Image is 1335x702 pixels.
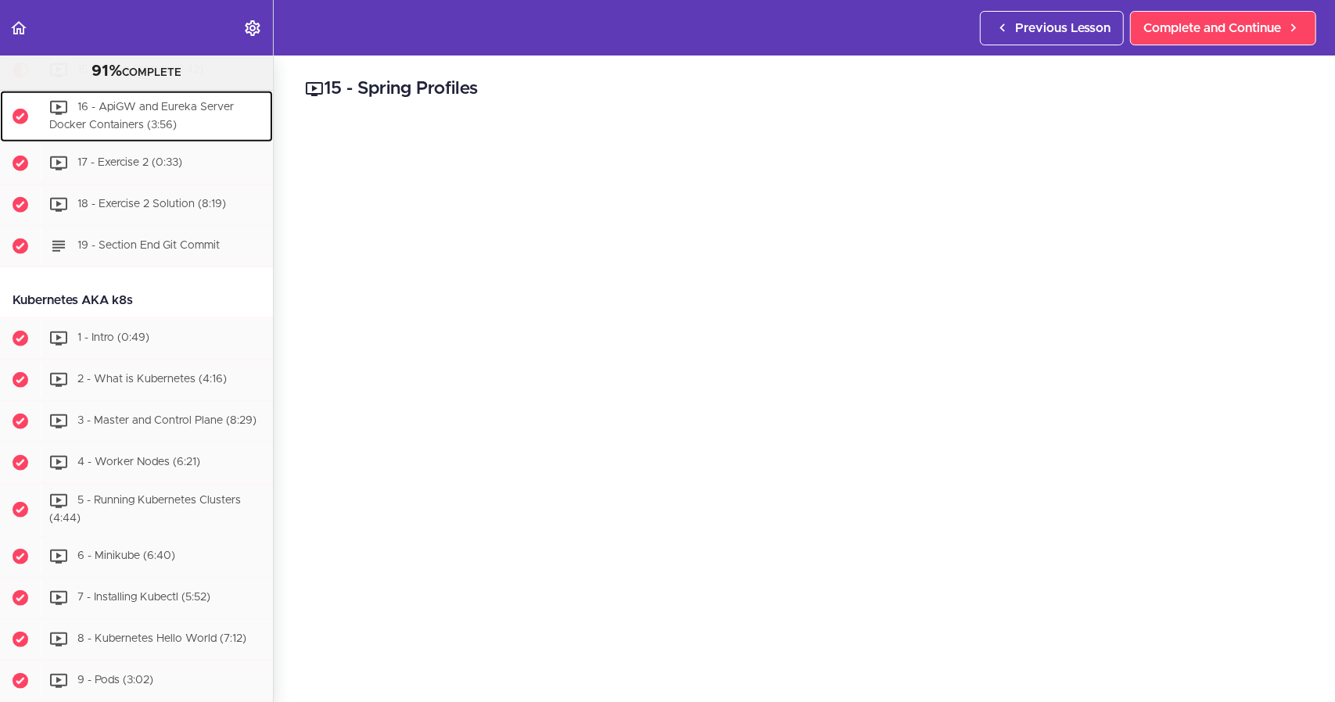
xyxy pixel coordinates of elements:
span: 16 - ApiGW and Eureka Server Docker Containers (3:56) [49,102,234,131]
span: 18 - Exercise 2 Solution (8:19) [77,199,226,210]
span: 6 - Minikube (6:40) [77,550,175,561]
span: 5 - Running Kubernetes Clusters (4:44) [49,495,241,524]
span: 4 - Worker Nodes (6:21) [77,457,200,467]
span: 1 - Intro (0:49) [77,332,149,343]
span: 8 - Kubernetes Hello World (7:12) [77,633,246,644]
a: Complete and Continue [1130,11,1316,45]
span: Complete and Continue [1143,19,1281,38]
span: 2 - What is Kubernetes (4:16) [77,374,227,385]
div: COMPLETE [20,62,253,82]
span: 9 - Pods (3:02) [77,675,153,686]
svg: Back to course curriculum [9,19,28,38]
span: 19 - Section End Git Commit [77,240,220,251]
iframe: Video Player [305,126,1304,687]
span: Previous Lesson [1015,19,1111,38]
svg: Settings Menu [243,19,262,38]
span: 7 - Installing Kubectl (5:52) [77,592,210,603]
span: 3 - Master and Control Plane (8:29) [77,415,257,426]
span: 91% [92,63,122,79]
span: 17 - Exercise 2 (0:33) [77,157,182,168]
a: Previous Lesson [980,11,1124,45]
h2: 15 - Spring Profiles [305,76,1304,102]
